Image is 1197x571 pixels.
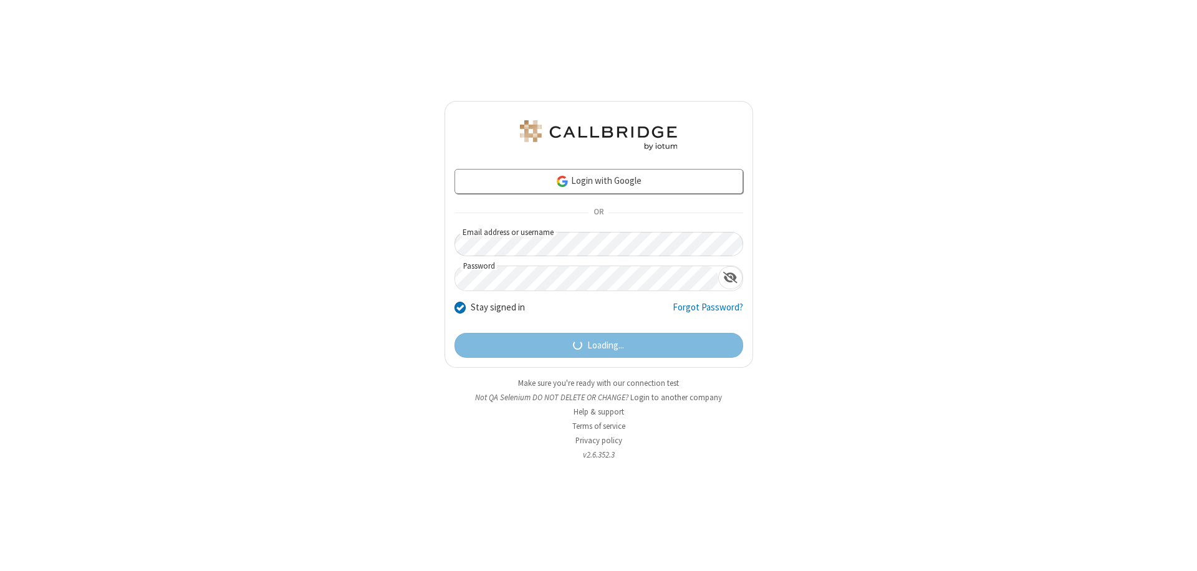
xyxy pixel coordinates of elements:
img: google-icon.png [555,175,569,188]
button: Login to another company [630,391,722,403]
li: Not QA Selenium DO NOT DELETE OR CHANGE? [445,391,753,403]
input: Password [455,266,718,290]
a: Make sure you're ready with our connection test [518,378,679,388]
a: Privacy policy [575,435,622,446]
a: Terms of service [572,421,625,431]
input: Email address or username [454,232,743,256]
span: OR [589,204,608,222]
a: Help & support [574,406,624,417]
label: Stay signed in [471,300,525,315]
button: Loading... [454,333,743,358]
li: v2.6.352.3 [445,449,753,461]
a: Login with Google [454,169,743,194]
a: Forgot Password? [673,300,743,324]
img: QA Selenium DO NOT DELETE OR CHANGE [517,120,680,150]
div: Show password [718,266,743,289]
span: Loading... [587,338,624,353]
